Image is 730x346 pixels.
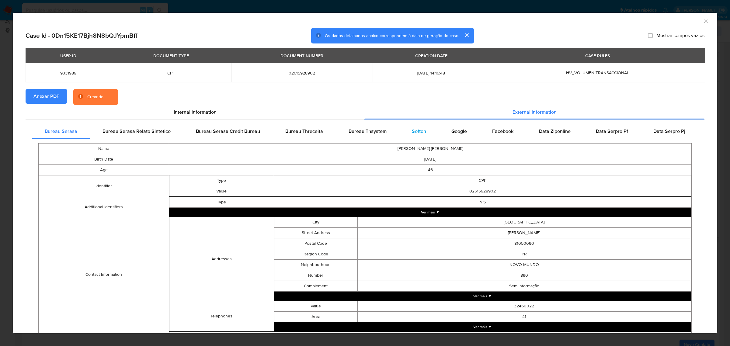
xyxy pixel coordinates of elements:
[357,270,691,281] td: 890
[357,260,691,270] td: NOVO MUNDO
[274,281,357,292] td: Complement
[277,50,327,61] div: DOCUMENT NUMBER
[33,90,59,103] span: Anexar PDF
[239,70,365,76] span: 02615928902
[357,217,691,228] td: [GEOGRAPHIC_DATA]
[174,109,217,116] span: Internal information
[57,50,80,61] div: USER ID
[274,197,691,208] td: NIS
[274,217,357,228] td: City
[492,128,513,135] span: Facebook
[274,270,357,281] td: Number
[169,165,692,175] td: 46
[196,128,260,135] span: Bureau Serasa Credit Bureau
[274,292,691,301] button: Expand array
[274,312,357,322] td: Area
[39,165,169,175] td: Age
[596,128,628,135] span: Data Serpro Pf
[357,301,691,312] td: 32460022
[656,33,704,39] span: Mostrar campos vazios
[169,217,274,301] td: Addresses
[412,128,426,135] span: Softon
[39,144,169,154] td: Name
[357,249,691,260] td: PR
[274,238,357,249] td: Postal Code
[33,70,103,76] span: 9331989
[582,50,614,61] div: CASE RULES
[26,105,704,119] div: Detailed info
[513,109,557,116] span: External information
[26,89,67,104] button: Anexar PDF
[274,260,357,270] td: Neighbourhood
[648,33,653,38] input: Mostrar campos vazios
[274,301,357,312] td: Value
[357,228,691,238] td: [PERSON_NAME]
[39,332,169,343] td: Financial Information
[169,301,274,332] td: Telephones
[32,124,698,139] div: Detailed external info
[169,197,274,208] td: Type
[169,175,274,186] td: Type
[169,186,274,197] td: Value
[357,281,691,292] td: Sem informação
[274,186,691,197] td: 02615928902
[274,332,691,343] td: Mais de R$ 9.000,00
[87,94,103,100] div: Creando
[39,217,169,332] td: Contact Information
[274,175,691,186] td: CPF
[451,128,467,135] span: Google
[274,322,691,331] button: Expand array
[26,32,137,40] h2: Case Id - 0Dn15KE17Bjh8N8bQJYpmBff
[380,70,483,76] span: [DATE] 14:16:48
[13,13,717,333] div: closure-recommendation-modal
[357,238,691,249] td: 81050090
[349,128,387,135] span: Bureau Thsystem
[118,70,224,76] span: CPF
[103,128,171,135] span: Bureau Serasa Relato Sintetico
[274,249,357,260] td: Region Code
[703,18,708,24] button: Fechar a janela
[39,175,169,197] td: Identifier
[169,144,692,154] td: [PERSON_NAME] [PERSON_NAME]
[169,332,274,343] td: Income
[459,28,474,43] button: cerrar
[566,70,629,76] span: HV_VOLUMEN TRANSACCIONAL
[412,50,451,61] div: CREATION DATE
[274,228,357,238] td: Street Address
[653,128,685,135] span: Data Serpro Pj
[169,208,691,217] button: Expand array
[325,33,459,39] span: Os dados detalhados abaixo correspondem à data de geração do caso.
[169,154,692,165] td: [DATE]
[39,154,169,165] td: Birth Date
[285,128,323,135] span: Bureau Threceita
[150,50,193,61] div: DOCUMENT TYPE
[39,197,169,217] td: Additional Identifiers
[357,312,691,322] td: 41
[45,128,77,135] span: Bureau Serasa
[539,128,571,135] span: Data Ziponline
